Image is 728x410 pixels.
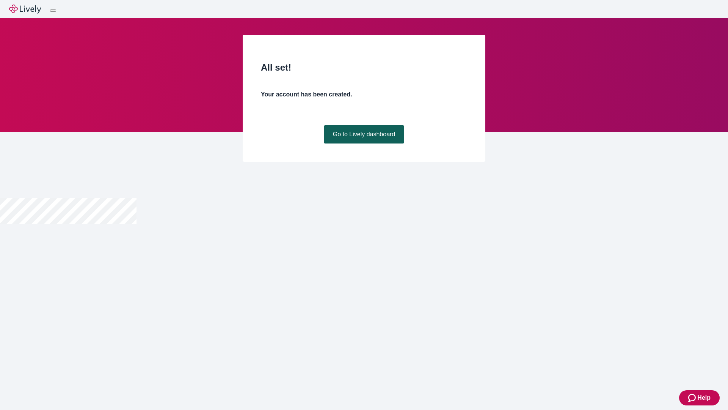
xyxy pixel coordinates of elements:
svg: Zendesk support icon [688,393,697,402]
img: Lively [9,5,41,14]
span: Help [697,393,711,402]
h2: All set! [261,61,467,74]
h4: Your account has been created. [261,90,467,99]
button: Log out [50,9,56,12]
button: Zendesk support iconHelp [679,390,720,405]
a: Go to Lively dashboard [324,125,405,143]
